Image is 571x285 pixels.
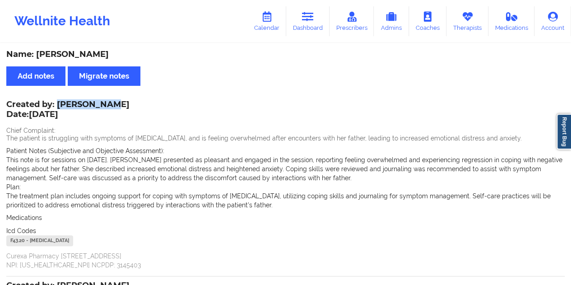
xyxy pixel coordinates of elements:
[68,66,140,86] button: Migrate notes
[374,6,409,36] a: Admins
[534,6,571,36] a: Account
[6,109,130,121] p: Date: [DATE]
[6,127,56,134] span: Chief Complaint:
[6,183,21,191] span: Plan:
[330,6,374,36] a: Prescribers
[6,235,73,246] div: F43.20 - [MEDICAL_DATA]
[286,6,330,36] a: Dashboard
[488,6,535,36] a: Medications
[6,66,65,86] button: Add notes
[247,6,286,36] a: Calendar
[6,227,36,234] span: Icd Codes
[6,155,565,182] p: This note is for sessions on [DATE]. [PERSON_NAME] presented as pleasant and engaged in the sessi...
[6,49,565,60] div: Name: [PERSON_NAME]
[557,114,571,150] a: Report Bug
[6,147,164,154] span: Patient Notes (Subjective and Objective Assessment):
[6,214,42,221] span: Medications
[446,6,488,36] a: Therapists
[6,192,565,210] p: The treatment plan includes ongoing support for coping with symptoms of [MEDICAL_DATA], utilizing...
[6,134,565,143] p: The patient is struggling with symptoms of [MEDICAL_DATA], and is feeling overwhelmed after encou...
[6,252,565,270] p: Curexa Pharmacy [STREET_ADDRESS] NPI: [US_HEALTHCARE_NPI] NCPDP: 3145403
[409,6,446,36] a: Coaches
[6,100,130,121] div: Created by: [PERSON_NAME]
